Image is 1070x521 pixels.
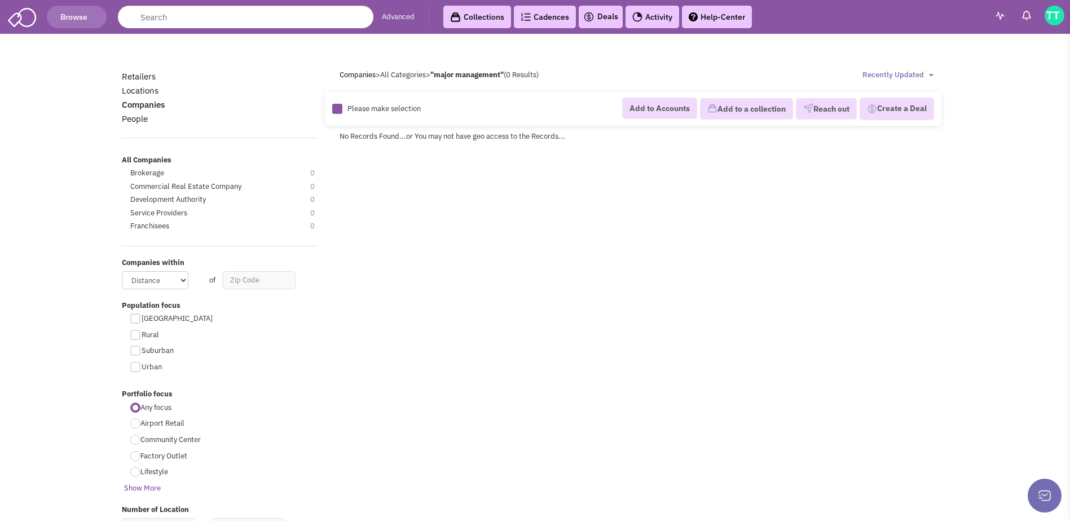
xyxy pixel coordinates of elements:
[347,104,421,113] span: Please make selection
[340,131,565,141] span: No Records Found...or You may not have geo access to the Records...
[140,403,171,412] span: Any focus
[142,346,174,355] span: Suburban
[310,221,326,232] span: 0
[140,451,187,461] span: Factory Outlet
[122,155,318,166] label: All Companies
[292,273,310,288] div: Search Nearby
[426,70,430,80] span: >
[310,182,326,192] span: 0
[223,271,296,289] input: Zip Code
[632,12,642,22] img: Activity.png
[122,99,165,110] a: Companies
[8,6,36,27] img: SmartAdmin
[332,104,342,114] img: Rectangle.png
[130,182,241,191] span: Commercial Real Estate Company
[700,98,793,120] button: Add to a collection
[142,330,159,339] span: Rural
[626,6,679,28] a: Activity
[682,6,752,28] a: Help-Center
[118,6,373,28] input: Search
[122,113,148,124] a: People
[310,195,326,205] span: 0
[122,505,318,515] label: Number of Location
[122,483,165,493] span: Show More
[1045,6,1064,25] img: Tim Todaro
[514,6,576,28] a: Cadences
[521,13,531,21] img: Cadences_logo.png
[583,10,618,24] a: Deals
[140,418,184,428] span: Airport Retail
[130,195,206,204] span: Development Authority
[122,71,156,82] a: Retailers
[140,435,201,444] span: Community Center
[122,389,318,400] label: Portfolio focus
[142,362,162,372] span: Urban
[376,70,380,80] span: >
[130,168,164,178] span: Brokerage
[382,12,415,23] a: Advanced
[707,103,717,113] img: icon-collection-lavender.png
[689,12,698,21] img: help.png
[443,6,511,28] a: Collections
[140,467,168,476] span: Lifestyle
[340,70,376,80] a: Companies
[450,12,461,23] img: icon-collection-lavender-black.svg
[122,258,318,268] label: Companies within
[122,301,318,311] label: Population focus
[130,208,187,218] span: Service Providers
[803,103,813,113] img: VectorPaper_Plane.png
[47,6,107,28] button: Browse
[622,98,697,119] button: Add to Accounts
[142,314,213,323] span: [GEOGRAPHIC_DATA]
[209,275,215,285] span: of
[796,98,857,120] button: Reach out
[130,221,169,231] span: Franchisees
[59,12,95,22] span: Browse
[310,168,326,179] span: 0
[430,70,504,80] b: "major management"
[583,10,595,24] img: icon-deals.svg
[867,103,877,115] img: Deal-Dollar.png
[310,208,326,219] span: 0
[122,85,158,96] a: Locations
[380,70,539,80] span: All Categories (0 Results)
[860,98,934,120] button: Create a Deal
